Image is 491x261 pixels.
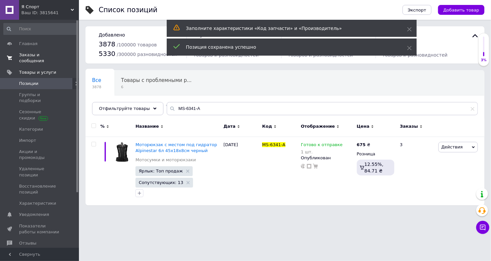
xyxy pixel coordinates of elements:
span: 5330 [99,50,115,58]
span: Добавлено [99,32,125,38]
div: 3 [396,137,437,205]
div: Позиция сохранена успешно [186,44,391,50]
div: Розница [357,151,394,157]
span: 3878 [92,85,101,90]
span: / 300000 разновидностей [117,52,177,57]
input: Поиск по названию позиции, артикулу и поисковым запросам [167,102,478,115]
span: Товары и услуги [19,69,56,75]
span: Готово к отправке [301,142,343,149]
span: Все [92,77,101,83]
span: Дата [224,123,236,129]
span: Категории [19,126,43,132]
span: Экспорт [408,8,426,13]
span: Код [262,123,272,129]
div: Опубликован [301,155,354,161]
span: Заказы и сообщения [19,52,61,64]
span: Добавить товар [443,8,479,13]
span: Сезонные скидки [19,109,61,121]
div: ₴ [357,142,370,148]
span: Цена [357,123,370,129]
div: 3% [479,58,489,63]
span: Товары с проблемными р... [121,77,192,83]
span: Акции и промокоды [19,149,61,161]
div: 1 шт. [301,149,343,154]
span: Ярлык: Топ продаж [139,169,183,173]
span: 3878 [99,40,115,48]
div: Автозаполнение характеристик [86,95,175,120]
span: Автозаполнение характе... [92,102,162,108]
span: Я Спорт [21,4,71,10]
div: Товары с проблемными разновидностями [114,70,205,95]
button: Экспорт [403,5,431,15]
div: Список позиций [99,7,158,13]
span: Уведомления [19,212,49,218]
span: Отфильтруйте товары [99,106,150,111]
span: Действия [441,144,463,149]
span: % [100,123,105,129]
span: 12.55%, 84.71 ₴ [364,162,383,173]
span: Позиции [19,81,38,87]
div: Заполните характеристики «Код запчасти» и «Производитель» [186,25,391,32]
span: Характеристики [19,200,56,206]
span: Главная [19,41,37,47]
span: Показатели работы компании [19,223,61,235]
button: Добавить товар [438,5,484,15]
span: / 100000 товаров [117,42,157,47]
span: Импорт [19,138,36,144]
span: MS-6341-A [262,142,285,147]
span: Отображение [301,123,335,129]
input: Поиск [3,23,77,35]
span: Удаленные позиции [19,166,61,178]
a: Мотосумки и моторюкзаки [135,157,196,163]
span: Название [135,123,159,129]
div: [DATE] [222,137,261,205]
button: Чат с покупателем [476,221,489,234]
img: Моторюкзак с местом под гидратор Alpinestar 6л 45x18x8см черный [112,142,132,162]
div: Ваш ID: 3815641 [21,10,79,16]
span: Отзывы [19,240,37,246]
span: Группы и подборки [19,92,61,104]
a: Моторюкзак с местом под гидратор Alpinestar 6л 45x18x8см черный [135,142,217,153]
b: 675 [357,142,366,147]
span: Сопутствующих: 13 [139,180,183,185]
span: Восстановление позиций [19,183,61,195]
span: Заказы [400,123,418,129]
span: 6 [121,85,192,90]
